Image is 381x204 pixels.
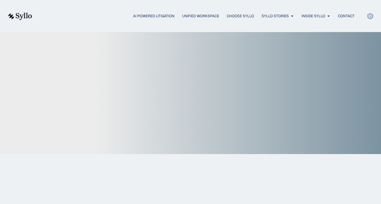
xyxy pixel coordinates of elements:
div: Menu Toggle [44,13,355,19]
a: Syllo Stories [262,13,289,19]
a: AI Powered Litigation [133,13,175,19]
a: Choose Syllo [227,13,254,19]
img: syllo [7,13,32,20]
a: Unified Workspace [182,13,219,19]
nav: Menu [44,13,355,19]
a: Contact [338,13,355,19]
a: Inside Syllo [302,13,325,19]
